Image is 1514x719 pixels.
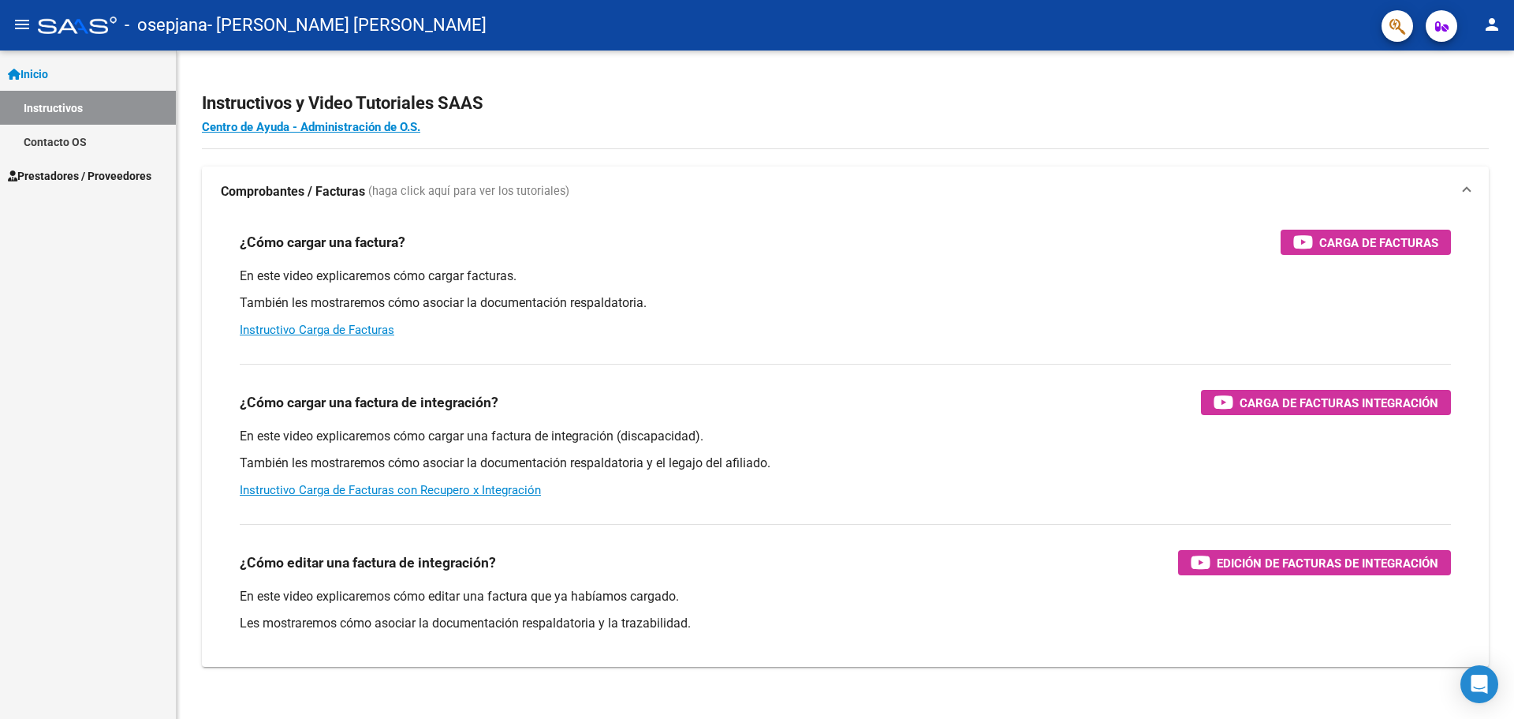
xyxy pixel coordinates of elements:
mat-icon: menu [13,15,32,34]
a: Instructivo Carga de Facturas [240,323,394,337]
strong: Comprobantes / Facturas [221,183,365,200]
p: En este video explicaremos cómo editar una factura que ya habíamos cargado. [240,588,1451,605]
p: También les mostraremos cómo asociar la documentación respaldatoria y el legajo del afiliado. [240,455,1451,472]
a: Instructivo Carga de Facturas con Recupero x Integración [240,483,541,497]
p: En este video explicaremos cómo cargar una factura de integración (discapacidad). [240,428,1451,445]
p: También les mostraremos cómo asociar la documentación respaldatoria. [240,294,1451,312]
button: Carga de Facturas Integración [1201,390,1451,415]
h2: Instructivos y Video Tutoriales SAAS [202,88,1489,118]
p: En este video explicaremos cómo cargar facturas. [240,268,1451,285]
span: Carga de Facturas Integración [1240,393,1438,413]
div: Comprobantes / Facturas (haga click aquí para ver los tutoriales) [202,217,1489,667]
span: Inicio [8,66,48,83]
button: Carga de Facturas [1281,230,1451,255]
a: Centro de Ayuda - Administración de O.S. [202,120,420,134]
div: Open Intercom Messenger [1460,665,1498,703]
mat-expansion-panel-header: Comprobantes / Facturas (haga click aquí para ver los tutoriales) [202,167,1489,217]
h3: ¿Cómo editar una factura de integración? [240,552,496,574]
span: Carga de Facturas [1319,233,1438,253]
h3: ¿Cómo cargar una factura de integración? [240,391,498,414]
span: - [PERSON_NAME] [PERSON_NAME] [207,8,487,43]
span: Edición de Facturas de integración [1217,553,1438,573]
p: Les mostraremos cómo asociar la documentación respaldatoria y la trazabilidad. [240,615,1451,632]
mat-icon: person [1482,15,1501,34]
button: Edición de Facturas de integración [1178,550,1451,575]
span: Prestadores / Proveedores [8,167,151,185]
h3: ¿Cómo cargar una factura? [240,231,405,253]
span: - osepjana [125,8,207,43]
span: (haga click aquí para ver los tutoriales) [368,183,569,200]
